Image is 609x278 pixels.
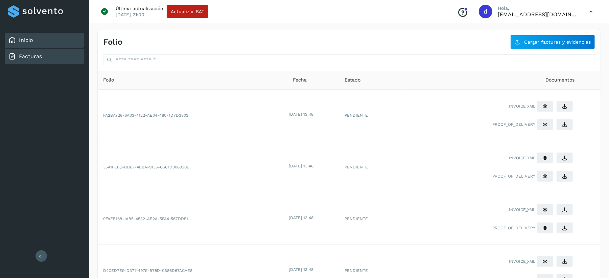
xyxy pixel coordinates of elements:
span: Estado [345,76,360,84]
span: PROOF_OF_DELIVERY [492,121,535,128]
div: [DATE] 13:48 [289,163,338,169]
p: [DATE] 21:00 [116,11,144,18]
a: Facturas [19,53,42,60]
td: 9FAEB168-1AB5-4532-AE2A-5FA41567DDF1 [98,193,287,245]
span: INVOICE_XML [509,155,535,161]
td: 35A1FE8C-BDB7-4EBA-9136-C5C1D008930E [98,141,287,193]
p: Última actualización [116,5,163,11]
p: Hola, [498,5,579,11]
span: Documentos [545,76,575,84]
span: INVOICE_XML [509,207,535,213]
div: [DATE] 13:48 [289,215,338,221]
div: Inicio [5,33,84,48]
span: Cargar facturas y evidencias [524,40,591,44]
span: PROOF_OF_DELIVERY [492,173,535,179]
span: Actualizar SAT [171,9,204,14]
a: Inicio [19,37,33,43]
div: [DATE] 13:48 [289,111,338,117]
span: Fecha [293,76,307,84]
span: Folio [103,76,114,84]
td: FA2BA728-6A03-4122-AE04-460F1D7D3803 [98,90,287,141]
button: Cargar facturas y evidencias [510,35,595,49]
p: dafne.farrera@8w.com.mx [498,11,579,18]
h4: Folio [103,37,122,47]
div: Facturas [5,49,84,64]
td: PENDIENTE [339,141,404,193]
span: INVOICE_XML [509,103,535,109]
div: [DATE] 13:48 [289,267,338,273]
td: PENDIENTE [339,90,404,141]
td: PENDIENTE [339,193,404,245]
button: Actualizar SAT [167,5,208,18]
